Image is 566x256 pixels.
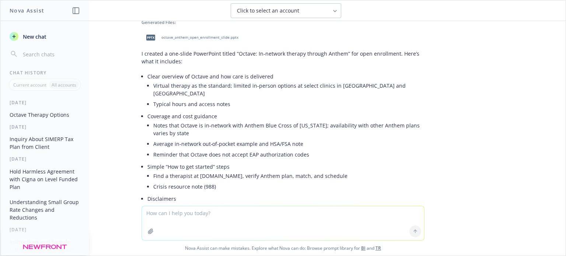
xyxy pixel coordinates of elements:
button: Octave Therapy Options [7,109,83,121]
div: [DATE] [1,156,89,162]
li: Notes that Octave is in‑network with Anthem Blue Cross of [US_STATE]; availability with other Ant... [153,120,424,138]
div: [DATE] [1,227,89,233]
a: BI [361,245,366,251]
button: New chat [7,30,83,43]
button: Inquiry About SIMERP Tax Plan from Client [7,133,83,153]
button: Hold Harmless Agreement with Cigna on Level Funded Plan [7,165,83,193]
li: Crisis resource note (988) [153,181,424,192]
li: Plan details vary; refer to plan documents [153,203,424,213]
span: New chat [21,33,46,41]
h1: Nova Assist [10,7,44,14]
input: Search chats [21,49,80,59]
li: Coverage and cost guidance [147,111,424,161]
div: [DATE] [1,124,89,130]
li: Disclaimers [147,193,424,225]
div: pptxoctave_anthem_open_enrollment_slide.pptx [141,28,240,47]
button: Understanding Small Group Rate Changes and Reductions [7,196,83,224]
li: Typical hours and access notes [153,99,424,109]
li: Find a therapist at [DOMAIN_NAME], verify Anthem plan, match, and schedule [153,171,424,181]
button: Click to select an account [231,3,341,18]
li: Simple “How to get started” steps [147,161,424,193]
li: Virtual therapy as the standard; limited in‑person options at select clinics in [GEOGRAPHIC_DATA]... [153,80,424,99]
a: TR [375,245,381,251]
p: All accounts [52,82,76,88]
li: Clear overview of Octave and how care is delivered [147,71,424,111]
span: Nova Assist can make mistakes. Explore what Nova can do: Browse prompt library for and [3,241,563,256]
div: [DATE] [1,99,89,106]
p: I created a one-slide PowerPoint titled “Octave: In‑network therapy through Anthem” for open enro... [141,50,424,65]
p: Current account [13,82,46,88]
li: Average in‑network out‑of‑pocket example and HSA/FSA note [153,138,424,149]
span: pptx [146,35,155,40]
li: Reminder that Octave does not accept EAP authorization codes [153,149,424,160]
span: octave_anthem_open_enrollment_slide.pptx [161,35,238,40]
div: Chat History [1,70,89,76]
span: Click to select an account [237,7,299,14]
div: Generated Files: [141,19,424,25]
